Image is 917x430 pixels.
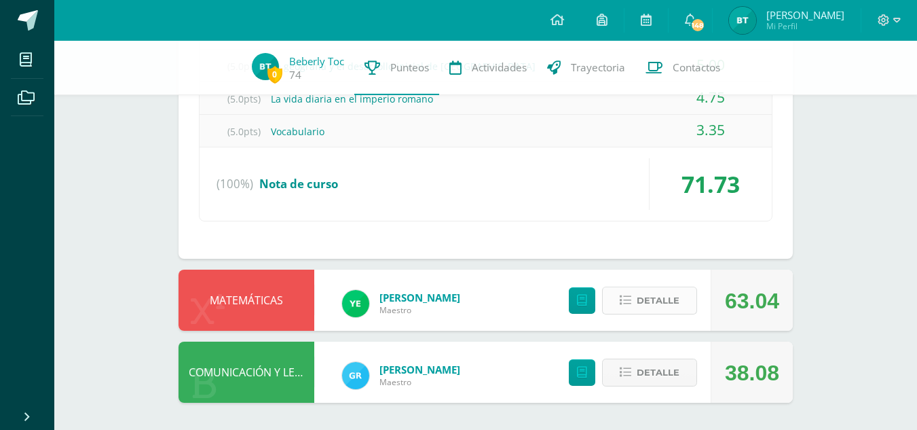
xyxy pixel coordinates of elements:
[637,360,679,385] span: Detalle
[537,41,635,95] a: Trayectoria
[342,290,369,317] img: dfa1fd8186729af5973cf42d94c5b6ba.png
[725,342,779,404] div: 38.08
[179,342,314,403] div: COMUNICACIÓN Y LENGUAJE, IDIOMA ESPAÑOL
[200,116,772,147] div: Vocabulario
[690,18,705,33] span: 148
[472,60,527,75] span: Actividades
[571,60,625,75] span: Trayectoria
[289,54,344,68] a: Beberly Toc
[650,158,772,210] div: 71.73
[217,84,271,114] span: (5.0pts)
[379,291,460,304] a: [PERSON_NAME]
[289,68,301,82] a: 74
[725,270,779,332] div: 63.04
[200,84,772,114] div: La vida diaria en el imperio romano
[602,359,697,387] button: Detalle
[637,288,679,313] span: Detalle
[379,304,460,316] span: Maestro
[379,363,460,376] a: [PERSON_NAME]
[766,20,844,32] span: Mi Perfil
[635,41,730,95] a: Contactos
[379,376,460,388] span: Maestro
[439,41,537,95] a: Actividades
[252,53,279,80] img: cda15ad35d0b13d5c0b55d869a19eb5f.png
[602,287,697,315] button: Detalle
[217,158,253,210] span: (100%)
[766,8,844,22] span: [PERSON_NAME]
[342,362,369,389] img: 47e0c6d4bfe68c431262c1f147c89d8f.png
[673,60,720,75] span: Contactos
[390,60,429,75] span: Punteos
[650,82,772,113] div: 4.75
[259,176,338,192] span: Nota de curso
[354,41,439,95] a: Punteos
[650,115,772,145] div: 3.35
[217,116,271,147] span: (5.0pts)
[179,270,314,331] div: MATEMÁTICAS
[729,7,756,34] img: cda15ad35d0b13d5c0b55d869a19eb5f.png
[267,66,282,83] span: 0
